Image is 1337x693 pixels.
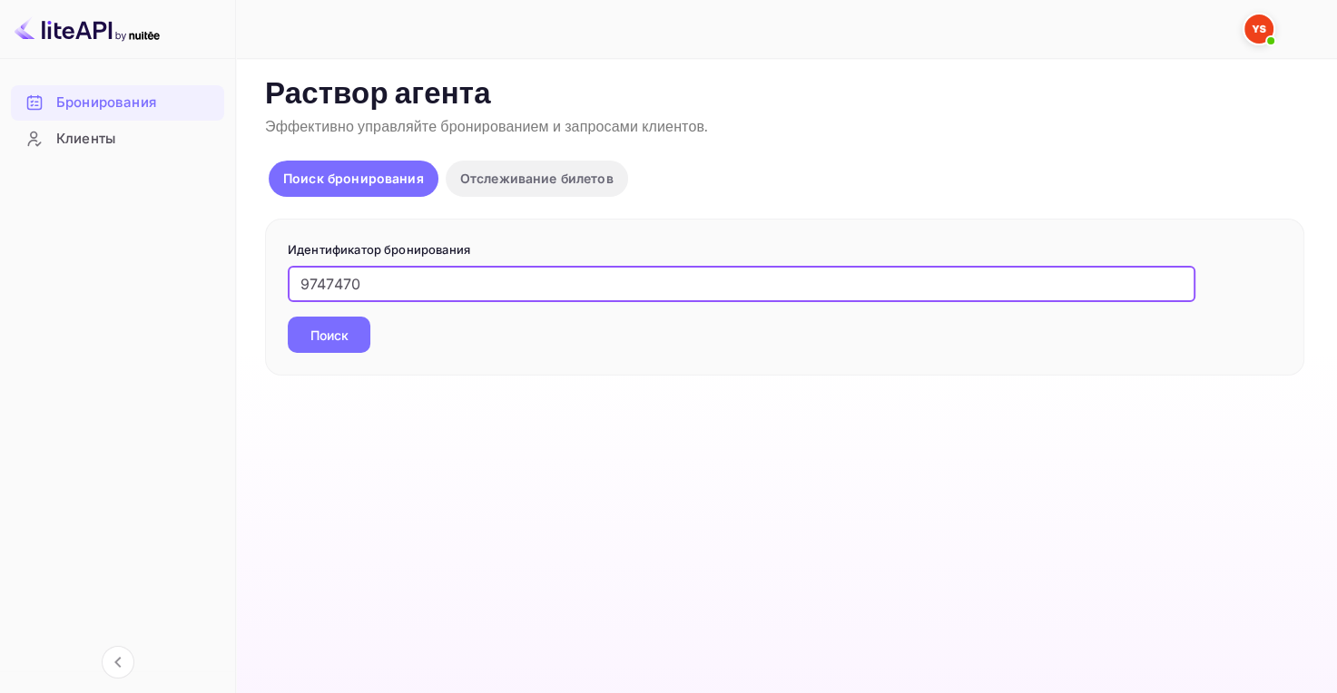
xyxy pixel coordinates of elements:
[102,646,134,678] button: Свернуть навигацию
[288,266,1195,302] input: Введите идентификатор бронирования (например, 63782194)
[1244,15,1273,44] img: Служба Поддержки Яндекса
[288,317,370,353] button: Поиск
[15,15,160,44] img: Логотип LiteAPI
[11,85,224,121] div: Бронирования
[310,326,349,345] ya-tr-span: Поиск
[11,122,224,157] div: Клиенты
[460,171,614,186] ya-tr-span: Отслеживание билетов
[56,93,156,113] ya-tr-span: Бронирования
[56,129,115,150] ya-tr-span: Клиенты
[265,118,708,137] ya-tr-span: Эффективно управляйте бронированием и запросами клиентов.
[11,85,224,119] a: Бронирования
[11,122,224,155] a: Клиенты
[265,75,491,114] ya-tr-span: Раствор агента
[283,171,424,186] ya-tr-span: Поиск бронирования
[288,242,470,257] ya-tr-span: Идентификатор бронирования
